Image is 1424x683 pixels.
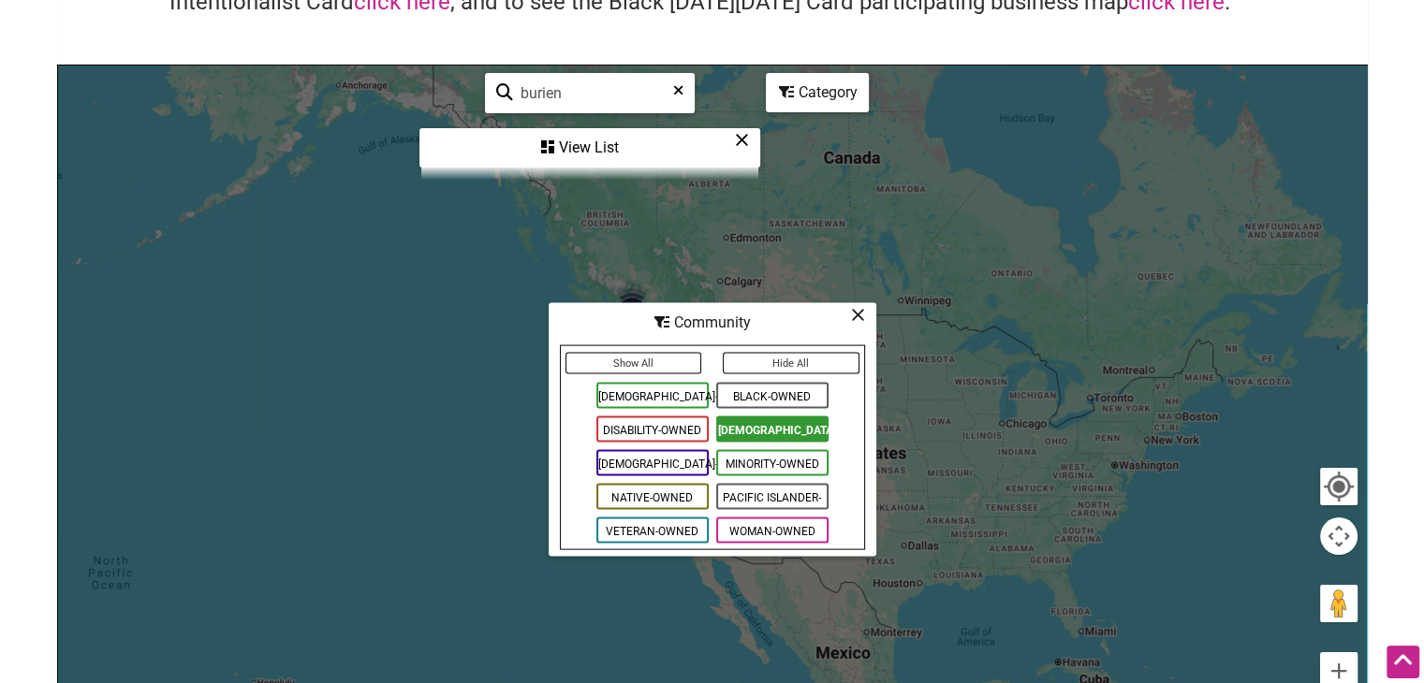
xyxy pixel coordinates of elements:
span: [DEMOGRAPHIC_DATA]-Owned [596,383,709,409]
div: See a list of the visible businesses [419,128,760,167]
button: Your Location [1320,468,1358,505]
div: 21 [596,276,668,347]
button: Hide All [723,353,859,374]
span: Pacific Islander-Owned [716,484,829,510]
span: Disability-Owned [596,416,709,443]
span: [DEMOGRAPHIC_DATA]-Owned [596,450,709,476]
span: [DEMOGRAPHIC_DATA]-Owned [716,416,829,443]
span: Native-Owned [596,484,709,510]
div: View List [421,130,758,166]
div: Type to search and filter [485,73,695,113]
div: Filter by Community [549,303,876,557]
input: Type to find and filter... [513,75,683,111]
span: Minority-Owned [716,450,829,476]
button: Show All [565,353,702,374]
div: Filter by category [766,73,869,112]
button: Drag Pegman onto the map to open Street View [1320,585,1358,622]
span: Woman-Owned [716,517,829,544]
div: Community [551,305,874,341]
div: Category [768,75,867,110]
span: Veteran-Owned [596,517,709,544]
span: Black-Owned [716,383,829,409]
button: Map camera controls [1320,517,1358,555]
div: Scroll Back to Top [1387,646,1419,678]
